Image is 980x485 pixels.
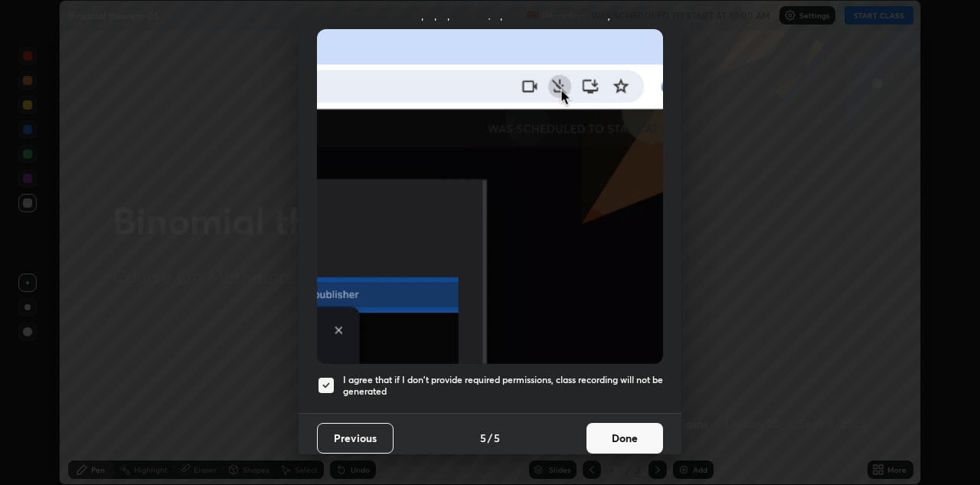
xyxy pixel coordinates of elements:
[488,430,492,446] h4: /
[494,430,500,446] h4: 5
[317,29,663,364] img: downloads-permission-blocked.gif
[480,430,486,446] h4: 5
[343,374,663,398] h5: I agree that if I don't provide required permissions, class recording will not be generated
[317,423,394,454] button: Previous
[586,423,663,454] button: Done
